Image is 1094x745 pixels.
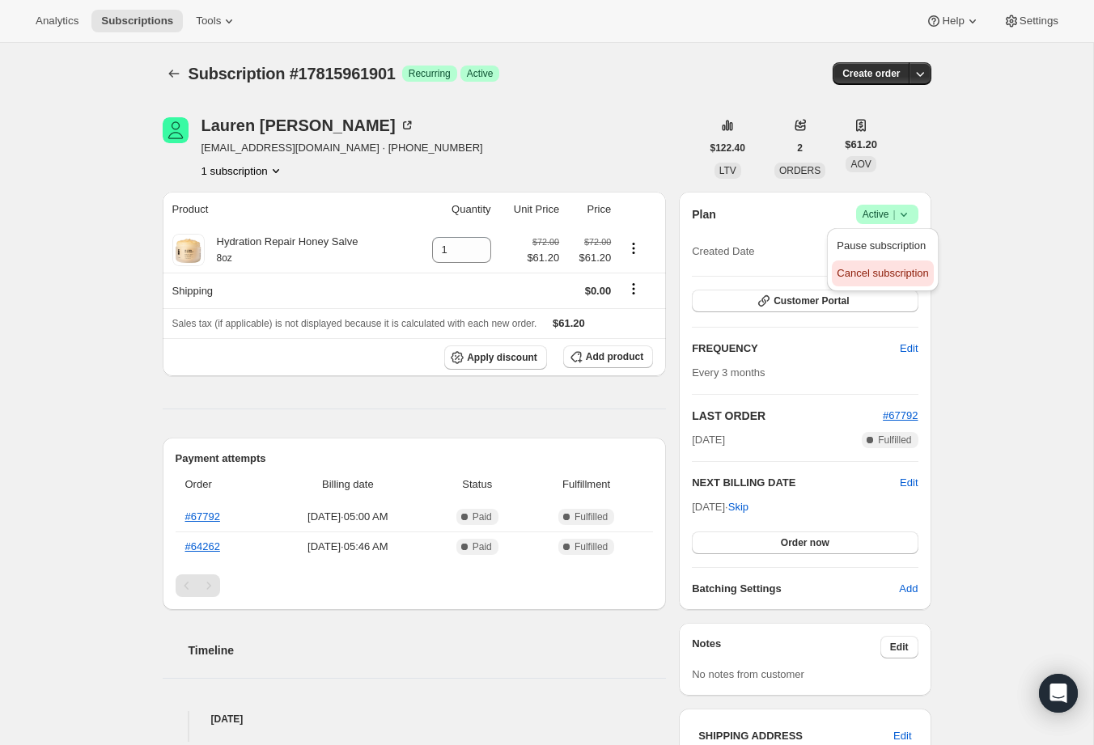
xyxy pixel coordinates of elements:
[529,476,643,493] span: Fulfillment
[270,476,425,493] span: Billing date
[163,192,411,227] th: Product
[409,67,451,80] span: Recurring
[270,539,425,555] span: [DATE] · 05:46 AM
[719,165,736,176] span: LTV
[176,451,654,467] h2: Payment attempts
[26,10,88,32] button: Analytics
[270,509,425,525] span: [DATE] · 05:00 AM
[553,317,585,329] span: $61.20
[779,165,820,176] span: ORDERS
[621,239,647,257] button: Product actions
[692,668,804,680] span: No notes from customer
[569,250,611,266] span: $61.20
[176,574,654,597] nav: Pagination
[36,15,78,28] span: Analytics
[942,15,964,28] span: Help
[496,192,565,227] th: Unit Price
[863,206,912,222] span: Active
[692,206,716,222] h2: Plan
[797,142,803,155] span: 2
[585,285,612,297] span: $0.00
[692,475,900,491] h2: NEXT BILLING DATE
[201,140,483,156] span: [EMAIL_ADDRESS][DOMAIN_NAME] · [PHONE_NUMBER]
[692,501,748,513] span: [DATE] ·
[692,408,883,424] h2: LAST ORDER
[163,711,667,727] h4: [DATE]
[883,409,918,421] a: #67792
[563,345,653,368] button: Add product
[163,273,411,308] th: Shipping
[850,159,871,170] span: AOV
[994,10,1068,32] button: Settings
[692,432,725,448] span: [DATE]
[201,163,284,179] button: Product actions
[781,536,829,549] span: Order now
[172,234,205,266] img: product img
[201,117,415,133] div: Lauren [PERSON_NAME]
[410,192,495,227] th: Quantity
[889,576,927,602] button: Add
[163,117,189,143] span: Lauren Bracken
[698,728,893,744] h3: SHIPPING ADDRESS
[832,233,933,259] button: Pause subscription
[205,234,358,266] div: Hydration Repair Honey Salve
[774,294,849,307] span: Customer Portal
[692,531,918,554] button: Order now
[837,239,926,252] span: Pause subscription
[163,62,185,85] button: Subscriptions
[196,15,221,28] span: Tools
[890,641,909,654] span: Edit
[880,636,918,658] button: Edit
[832,260,933,286] button: Cancel subscription
[189,642,667,658] h2: Timeline
[473,540,492,553] span: Paid
[189,65,396,83] span: Subscription #17815961901
[621,280,647,298] button: Shipping actions
[893,728,911,744] span: Edit
[185,540,220,552] a: #64262
[692,243,754,260] span: Created Date
[186,10,247,32] button: Tools
[710,142,745,155] span: $122.40
[1020,15,1058,28] span: Settings
[91,10,183,32] button: Subscriptions
[575,510,608,523] span: Fulfilled
[787,137,812,159] button: 2
[473,510,492,523] span: Paid
[444,345,547,370] button: Apply discount
[185,510,220,523] a: #67792
[878,434,911,447] span: Fulfilled
[172,318,537,329] span: Sales tax (if applicable) is not displayed because it is calculated with each new order.
[845,137,877,153] span: $61.20
[692,636,880,658] h3: Notes
[692,341,900,357] h2: FREQUENCY
[900,341,918,357] span: Edit
[701,137,755,159] button: $122.40
[916,10,990,32] button: Help
[842,67,900,80] span: Create order
[728,499,748,515] span: Skip
[837,267,928,279] span: Cancel subscription
[532,237,559,247] small: $72.00
[435,476,519,493] span: Status
[692,581,899,597] h6: Batching Settings
[833,62,910,85] button: Create order
[692,290,918,312] button: Customer Portal
[586,350,643,363] span: Add product
[883,408,918,424] button: #67792
[899,581,918,597] span: Add
[564,192,616,227] th: Price
[900,475,918,491] button: Edit
[101,15,173,28] span: Subscriptions
[890,336,927,362] button: Edit
[467,67,494,80] span: Active
[692,366,765,379] span: Every 3 months
[893,208,895,221] span: |
[217,252,232,264] small: 8oz
[527,250,559,266] span: $61.20
[575,540,608,553] span: Fulfilled
[584,237,611,247] small: $72.00
[719,494,758,520] button: Skip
